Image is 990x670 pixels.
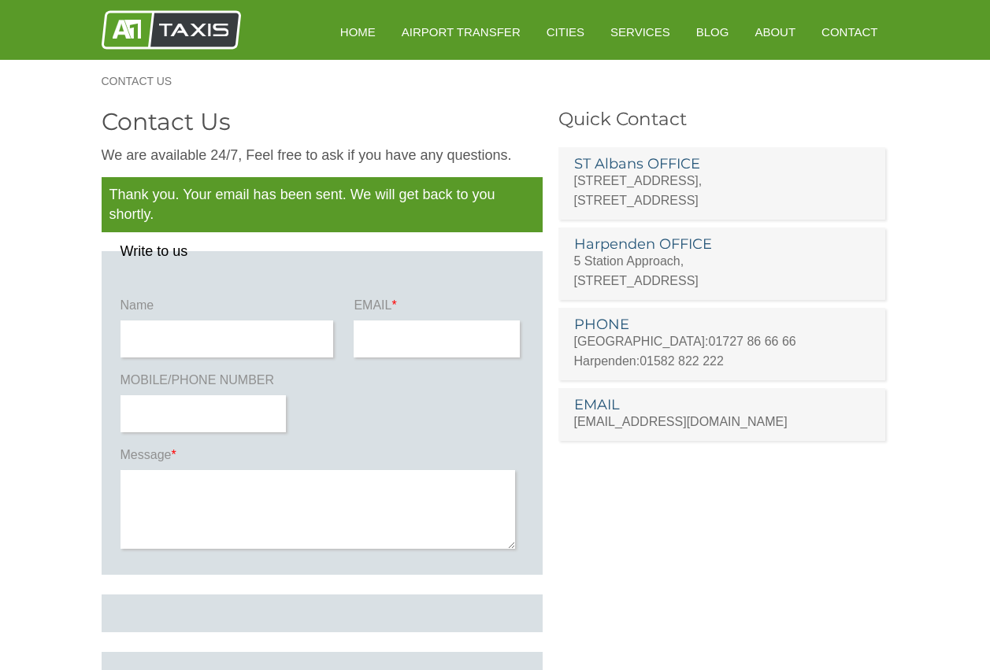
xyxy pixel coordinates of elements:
p: Harpenden: [574,351,870,371]
label: Name [121,297,338,320]
label: MOBILE/PHONE NUMBER [121,372,290,395]
a: Blog [685,13,740,51]
a: HOME [329,13,387,51]
a: Services [599,13,681,51]
h3: EMAIL [574,398,870,412]
p: We are available 24/7, Feel free to ask if you have any questions. [102,146,543,165]
a: Contact [810,13,888,51]
a: 01582 822 222 [640,354,724,368]
p: [STREET_ADDRESS], [STREET_ADDRESS] [574,171,870,210]
label: Message [121,446,524,470]
a: 01727 86 66 66 [709,335,796,348]
a: Cities [536,13,595,51]
img: A1 Taxis [102,10,241,50]
legend: Write to us [121,244,188,258]
a: About [743,13,806,51]
label: EMAIL [354,297,523,320]
h3: Harpenden OFFICE [574,237,870,251]
a: Contact Us [102,76,188,87]
h2: Contact Us [102,110,543,134]
p: [GEOGRAPHIC_DATA]: [574,331,870,351]
a: [EMAIL_ADDRESS][DOMAIN_NAME] [574,415,788,428]
p: Thank you. Your email has been sent. We will get back to you shortly. [102,177,543,232]
p: 5 Station Approach, [STREET_ADDRESS] [574,251,870,291]
a: Airport Transfer [391,13,532,51]
h3: ST Albans OFFICE [574,157,870,171]
h3: Quick Contact [558,110,889,128]
h3: PHONE [574,317,870,331]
